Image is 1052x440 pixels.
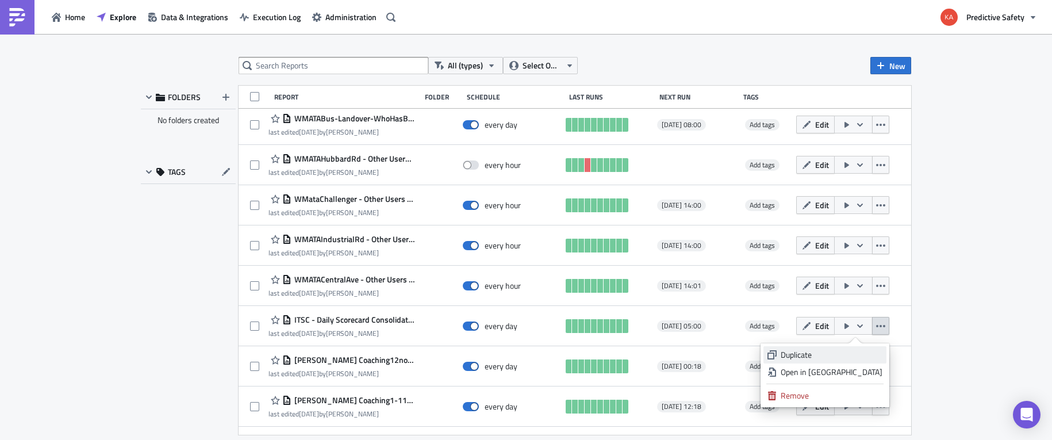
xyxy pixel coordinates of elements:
span: Edit [815,159,829,171]
div: every hour [485,281,521,291]
img: PushMetrics [8,8,26,26]
time: 2025-06-12T15:06:21Z [299,247,319,258]
span: TAGS [168,167,186,177]
div: every hour [485,240,521,251]
span: Edit [815,280,829,292]
span: Add tags [750,159,775,170]
span: Add tags [745,159,780,171]
button: Edit [796,196,835,214]
span: Select Owner [523,59,561,72]
div: every day [485,321,517,331]
span: Add tags [750,401,775,412]
button: Edit [796,156,835,174]
span: Data & Integrations [161,11,228,23]
span: [DATE] 14:00 [662,201,701,210]
span: Add tags [750,119,775,130]
time: 2025-06-11T19:17:38Z [299,288,319,299]
div: No folders created [141,109,236,131]
span: Add tags [745,401,780,412]
span: FOLDERS [168,92,201,102]
span: WMATA Hubbard Rd Coaching1-11am [291,395,414,405]
div: last edited by [PERSON_NAME] [268,329,414,338]
span: Administration [325,11,377,23]
div: Tags [743,93,792,101]
div: last edited by [PERSON_NAME] [268,369,414,378]
span: Edit [815,199,829,211]
span: [DATE] 00:18 [662,362,701,371]
button: Explore [91,8,142,26]
div: last edited by [PERSON_NAME] [268,289,414,297]
div: Folder [425,93,461,101]
span: WMATABus-Landover-WhoHasBeenTrainedOnTheGame [291,113,414,124]
div: every day [485,401,517,412]
span: Execution Log [253,11,301,23]
button: Edit [796,116,835,133]
div: Report [274,93,419,101]
button: Edit [796,317,835,335]
span: Add tags [745,200,780,211]
span: Edit [815,118,829,131]
span: WMataChallenger - Other Users Suspected in Last Hour [291,194,414,204]
div: Duplicate [781,349,882,361]
span: WMATA Hubbard Rd Coaching12noon-12midnight [291,355,414,365]
button: Select Owner [503,57,578,74]
span: Add tags [750,280,775,291]
div: Open in [GEOGRAPHIC_DATA] [781,366,882,378]
span: Add tags [745,320,780,332]
div: last edited by [PERSON_NAME] [268,168,414,177]
time: 2025-06-04T20:05:16Z [299,207,319,218]
div: last edited by [PERSON_NAME] [268,248,414,257]
button: Edit [796,236,835,254]
span: [DATE] 12:18 [662,402,701,411]
span: Explore [110,11,136,23]
span: [DATE] 08:00 [662,120,701,129]
span: WMATAHubbardRd - Other Users Suspected in Last Hour [291,154,414,164]
span: All (types) [448,59,483,72]
button: Edit [796,277,835,294]
div: Schedule [467,93,563,101]
button: New [870,57,911,74]
button: Administration [306,8,382,26]
span: [DATE] 14:01 [662,281,701,290]
button: Execution Log [234,8,306,26]
div: every hour [485,160,521,170]
span: Add tags [750,200,775,211]
span: Home [65,11,85,23]
input: Search Reports [239,57,428,74]
span: WMATAIndustrialRd - Other Users Suspected in Last Hour [291,234,414,244]
span: Edit [815,320,829,332]
span: Add tags [750,240,775,251]
span: Add tags [750,320,775,331]
span: WMATACentralAve - Other Users Suspected in Last Hour [291,274,414,285]
img: Avatar [939,7,959,27]
span: ITSC - Daily Scorecard Consolidated [291,315,414,325]
div: last edited by [PERSON_NAME] [268,410,414,418]
span: Edit [815,239,829,251]
time: 2025-06-02T18:15:18Z [299,368,319,379]
button: All (types) [428,57,503,74]
span: Add tags [745,119,780,131]
button: Data & Integrations [142,8,234,26]
time: 2025-04-28T21:38:18Z [299,408,319,419]
div: every hour [485,200,521,211]
span: Add tags [745,361,780,372]
div: Last Runs [569,93,654,101]
span: [DATE] 14:00 [662,241,701,250]
time: 2025-06-04T20:04:54Z [299,167,319,178]
div: last edited by [PERSON_NAME] [268,128,414,136]
div: every day [485,361,517,372]
span: Add tags [750,361,775,372]
time: 2025-08-06T19:49:49Z [299,127,319,137]
time: 2025-06-11T18:42:34Z [299,328,319,339]
div: every day [485,120,517,130]
div: Open Intercom Messenger [1013,401,1041,428]
span: New [889,60,905,72]
div: Next Run [659,93,738,101]
button: Home [46,8,91,26]
span: [DATE] 05:00 [662,322,701,331]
